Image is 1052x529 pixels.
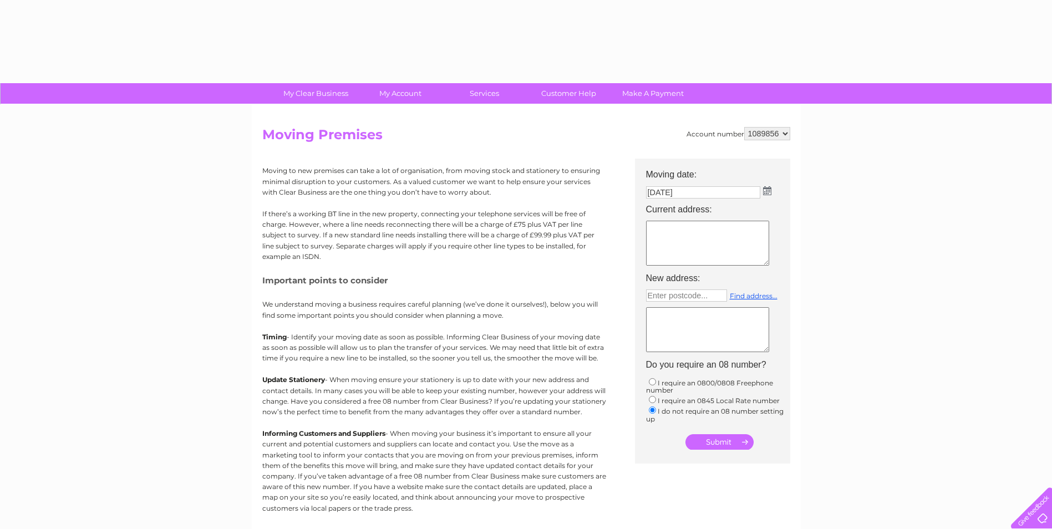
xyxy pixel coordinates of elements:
a: My Account [354,83,446,104]
td: I require an 0800/0808 Freephone number I require an 0845 Local Rate number I do not require an 0... [641,374,796,426]
h5: Important points to consider [262,276,606,285]
a: Make A Payment [607,83,699,104]
input: Submit [685,434,754,450]
a: Find address... [730,292,777,300]
h2: Moving Premises [262,127,790,148]
div: Account number [687,127,790,140]
th: New address: [641,270,796,287]
b: Informing Customers and Suppliers [262,429,385,438]
a: My Clear Business [270,83,362,104]
th: Do you require an 08 number? [641,357,796,373]
img: ... [763,186,771,195]
a: Services [439,83,530,104]
b: Update Stationery [262,375,325,384]
p: If there’s a working BT line in the new property, connecting your telephone services will be free... [262,208,606,262]
th: Moving date: [641,159,796,183]
p: Moving to new premises can take a lot of organisation, from moving stock and stationery to ensuri... [262,165,606,197]
p: We understand moving a business requires careful planning (we’ve done it ourselves!), below you w... [262,299,606,320]
b: Timing [262,333,287,341]
a: Customer Help [523,83,614,104]
th: Current address: [641,201,796,218]
p: - When moving ensure your stationery is up to date with your new address and contact details. In ... [262,374,606,417]
p: - When moving your business it’s important to ensure all your current and potential customers and... [262,428,606,513]
p: - Identify your moving date as soon as possible. Informing Clear Business of your moving date as ... [262,332,606,364]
